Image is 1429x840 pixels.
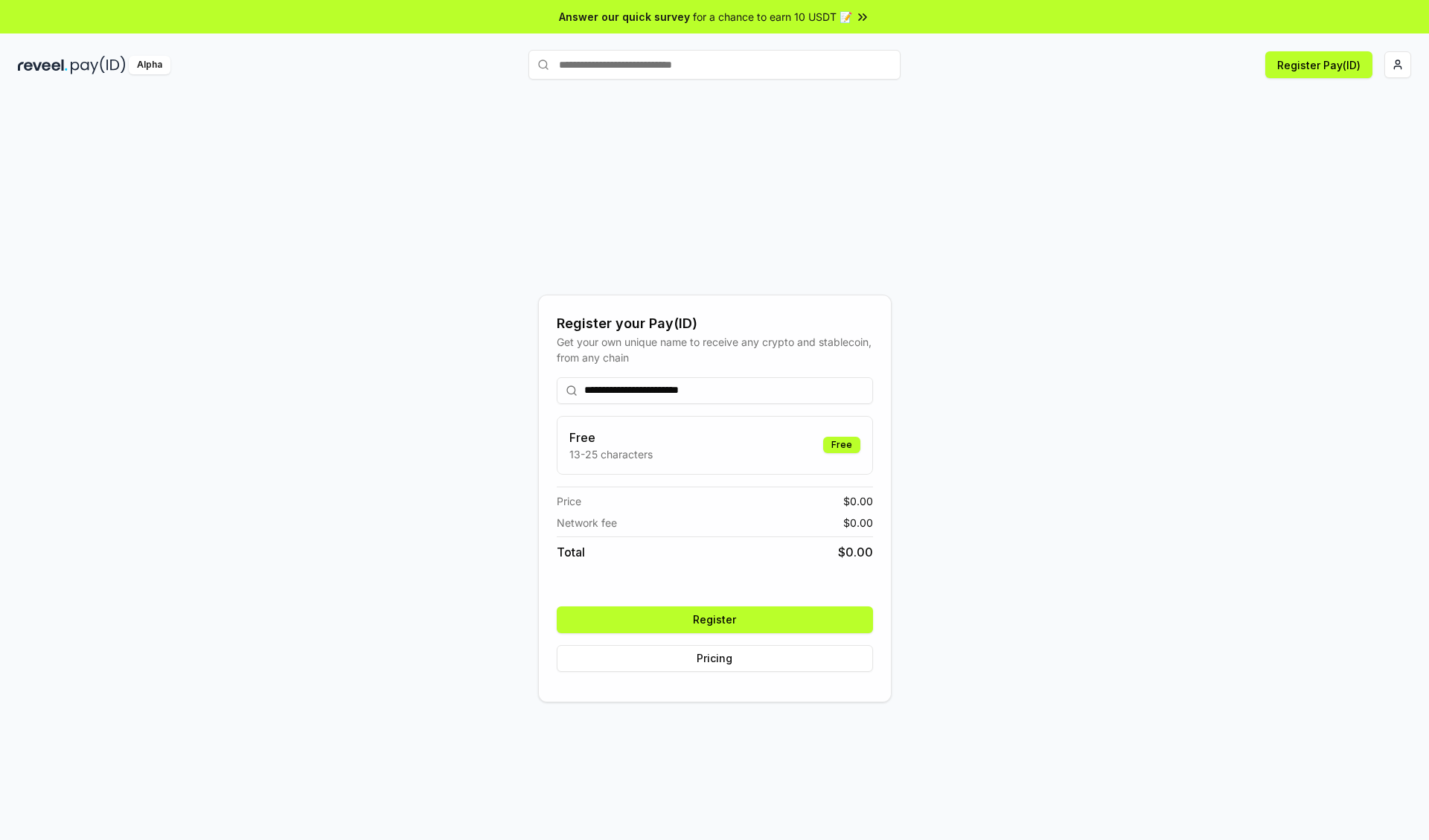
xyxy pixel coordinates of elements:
[557,515,617,530] span: Network fee
[838,543,873,561] span: $ 0.00
[557,334,873,365] div: Get your own unique name to receive any crypto and stablecoin, from any chain
[569,446,653,462] p: 13-25 characters
[557,645,873,672] button: Pricing
[569,429,653,446] h3: Free
[557,493,581,509] span: Price
[557,606,873,633] button: Register
[557,313,873,334] div: Register your Pay(ID)
[71,56,126,74] img: pay_id
[843,515,873,530] span: $ 0.00
[559,9,690,25] span: Answer our quick survey
[843,493,873,509] span: $ 0.00
[823,437,860,453] div: Free
[18,56,68,74] img: reveel_dark
[1265,51,1372,78] button: Register Pay(ID)
[693,9,852,25] span: for a chance to earn 10 USDT 📝
[557,543,585,561] span: Total
[129,56,170,74] div: Alpha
